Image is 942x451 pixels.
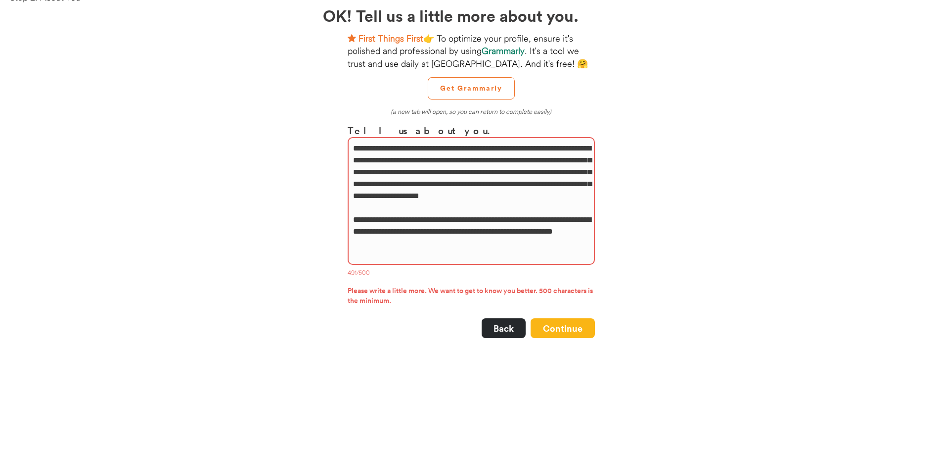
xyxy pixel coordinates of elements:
div: 👉 To optimize your profile, ensure it's polished and professional by using . It's a tool we trust... [348,32,595,70]
button: Back [482,318,526,338]
div: Please write a little more. We want to get to know you better. 500 characters is the minimum. [348,286,595,308]
button: Get Grammarly [428,77,515,100]
em: (a new tab will open, so you can return to complete easily) [391,107,551,115]
button: Continue [531,318,595,338]
strong: Grammarly [482,45,525,56]
div: 491/500 [348,269,595,279]
strong: First Things First [359,33,423,44]
h3: Tell us about you. [348,123,595,138]
h2: OK! Tell us a little more about you. [323,3,620,27]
